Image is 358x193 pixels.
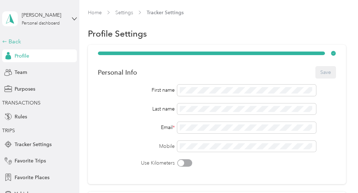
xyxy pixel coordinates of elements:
[15,174,49,181] span: Favorite Places
[98,86,175,94] div: First name
[2,100,41,106] span: TRANSACTIONS
[2,128,15,134] span: TRIPS
[15,141,52,148] span: Tracker Settings
[98,124,175,131] div: Email
[98,105,175,113] div: Last name
[15,113,27,120] span: Rules
[88,10,102,16] a: Home
[15,157,46,165] span: Favorite Trips
[88,30,147,37] h1: Profile Settings
[98,143,175,150] label: Mobile
[15,52,29,60] span: Profile
[15,85,35,93] span: Purposes
[147,9,184,16] span: Tracker Settings
[115,10,133,16] a: Settings
[2,37,73,46] div: Back
[98,159,175,167] label: Use Kilometers
[98,69,137,76] div: Personal Info
[22,21,60,26] div: Personal dashboard
[15,69,27,76] span: Team
[22,11,66,19] div: [PERSON_NAME]
[318,153,358,193] iframe: Everlance-gr Chat Button Frame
